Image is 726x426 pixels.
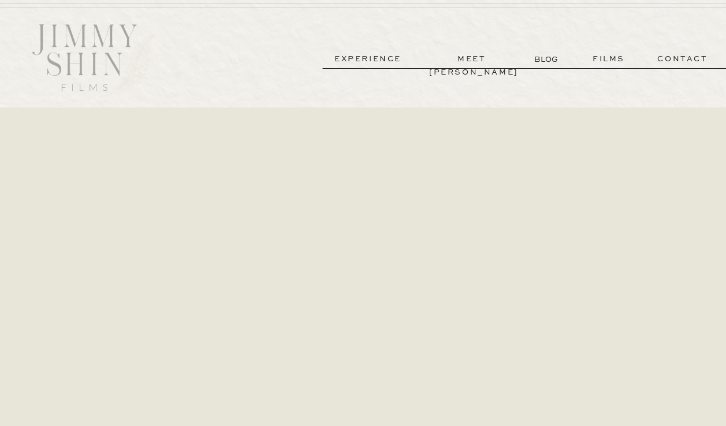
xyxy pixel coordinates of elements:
[325,53,411,66] a: experience
[641,53,724,66] a: contact
[580,53,637,66] a: films
[429,53,515,66] a: meet [PERSON_NAME]
[534,53,560,65] a: BLOG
